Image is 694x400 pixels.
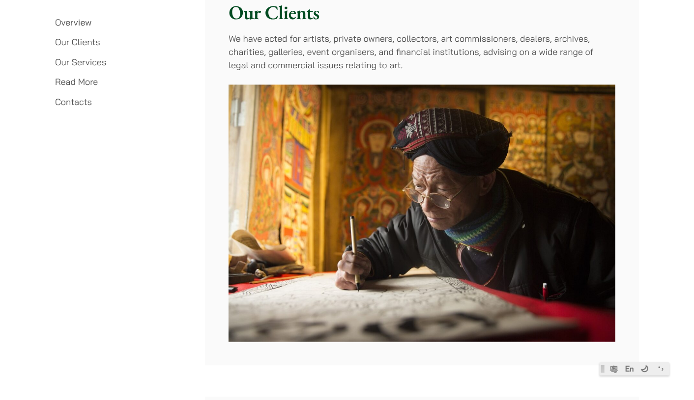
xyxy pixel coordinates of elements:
a: Our Clients [55,36,100,48]
a: Overview [55,17,91,28]
a: Our Services [55,56,106,68]
h2: Our Clients [229,0,615,24]
p: We have acted for artists, private owners, collectors, art commissioners, dealers, archives, char... [229,32,615,72]
a: Read More [55,76,98,87]
a: Contacts [55,96,92,107]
